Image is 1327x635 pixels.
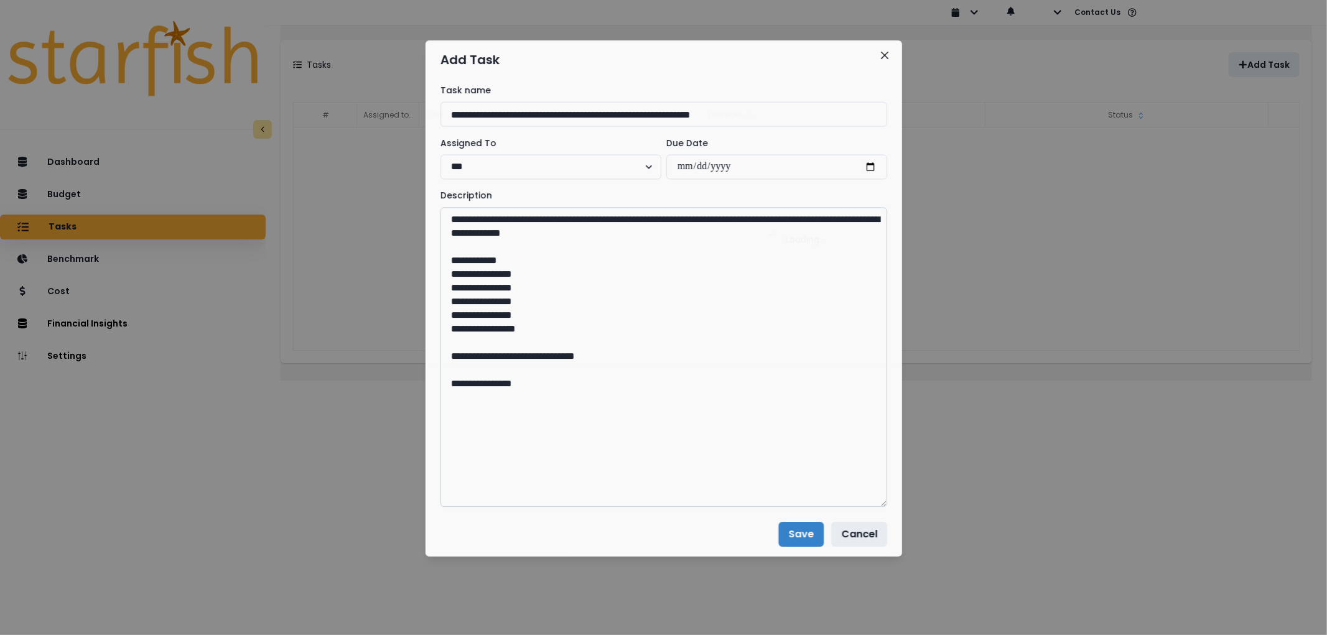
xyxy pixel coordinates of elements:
label: Assigned To [440,137,653,150]
button: Close [875,45,895,65]
label: Task name [440,84,879,97]
button: Cancel [831,522,887,547]
label: Description [440,189,879,202]
button: Save [778,522,824,547]
header: Add Task [425,40,901,79]
label: Due Date [666,137,879,150]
